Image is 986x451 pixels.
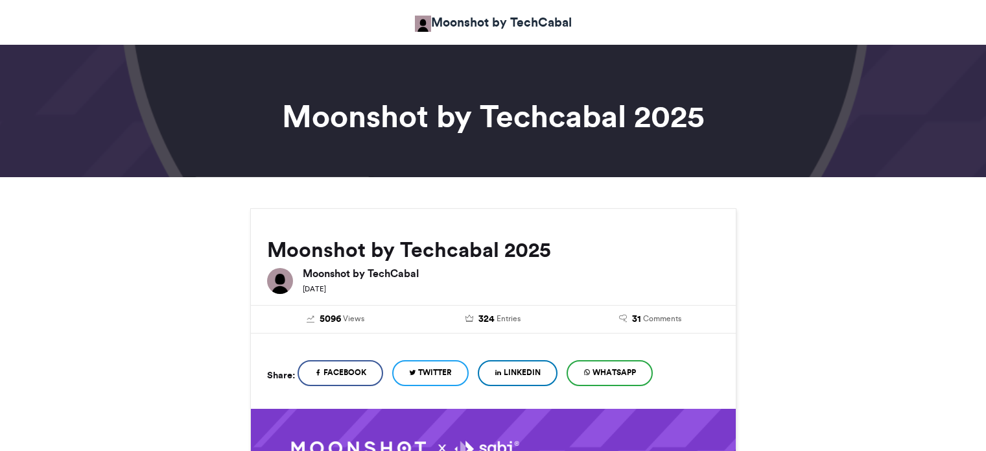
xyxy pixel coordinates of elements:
small: [DATE] [303,284,326,293]
span: WhatsApp [593,367,636,378]
span: 31 [632,312,641,326]
span: Views [343,313,364,324]
a: 31 Comments [581,312,720,326]
a: Twitter [392,360,469,386]
h1: Moonshot by Techcabal 2025 [134,101,853,132]
span: Entries [497,313,521,324]
span: Twitter [418,367,452,378]
a: 324 Entries [424,312,562,326]
a: WhatsApp [567,360,653,386]
a: Facebook [298,360,383,386]
img: Moonshot by TechCabal [415,16,431,32]
h5: Share: [267,367,295,384]
img: Moonshot by TechCabal [267,268,293,294]
span: Facebook [323,367,366,378]
h2: Moonshot by Techcabal 2025 [267,238,720,262]
a: 5096 Views [267,312,405,326]
h6: Moonshot by TechCabal [303,268,720,278]
span: LinkedIn [504,367,541,378]
a: Moonshot by TechCabal [415,13,572,32]
span: 5096 [320,312,341,326]
a: LinkedIn [478,360,558,386]
span: 324 [478,312,495,326]
span: Comments [643,313,681,324]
